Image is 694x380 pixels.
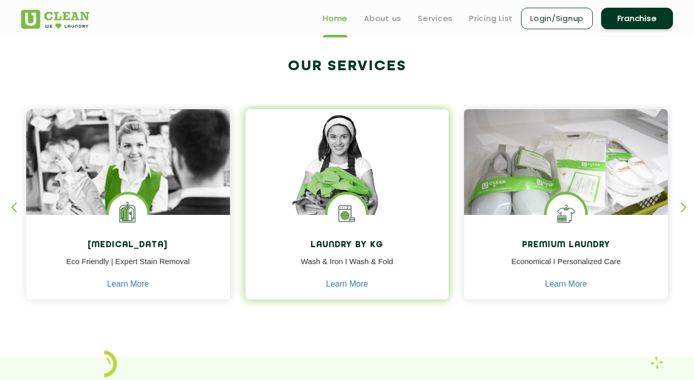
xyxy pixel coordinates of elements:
[26,109,230,273] img: Drycleaners near me
[650,356,663,369] img: Laundry wash and iron
[464,109,668,245] img: laundry done shoes and clothes
[34,256,222,279] p: Eco Friendly | Expert Stain Removal
[601,8,673,29] a: Franchise
[323,12,348,25] a: Home
[364,12,401,25] a: About us
[107,279,149,289] a: Learn More
[472,256,660,279] p: Economical I Personalized Care
[326,279,368,289] a: Learn More
[327,194,366,233] img: laundry washing machine
[109,194,147,233] img: Laundry Services near me
[472,241,660,250] h4: Premium Laundry
[545,279,587,289] a: Learn More
[253,241,441,250] h4: Laundry by Kg
[245,109,449,245] img: a girl with laundry basket
[104,350,117,377] img: icon_2.png
[469,12,513,25] a: Pricing List
[418,12,453,25] a: Services
[21,58,673,75] h2: Our Services
[34,241,222,250] h4: [MEDICAL_DATA]
[253,256,441,279] p: Wash & Iron I Wash & Fold
[521,8,593,29] a: Login/Signup
[547,194,585,233] img: Shoes Cleaning
[21,10,89,29] img: UClean Laundry and Dry Cleaning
